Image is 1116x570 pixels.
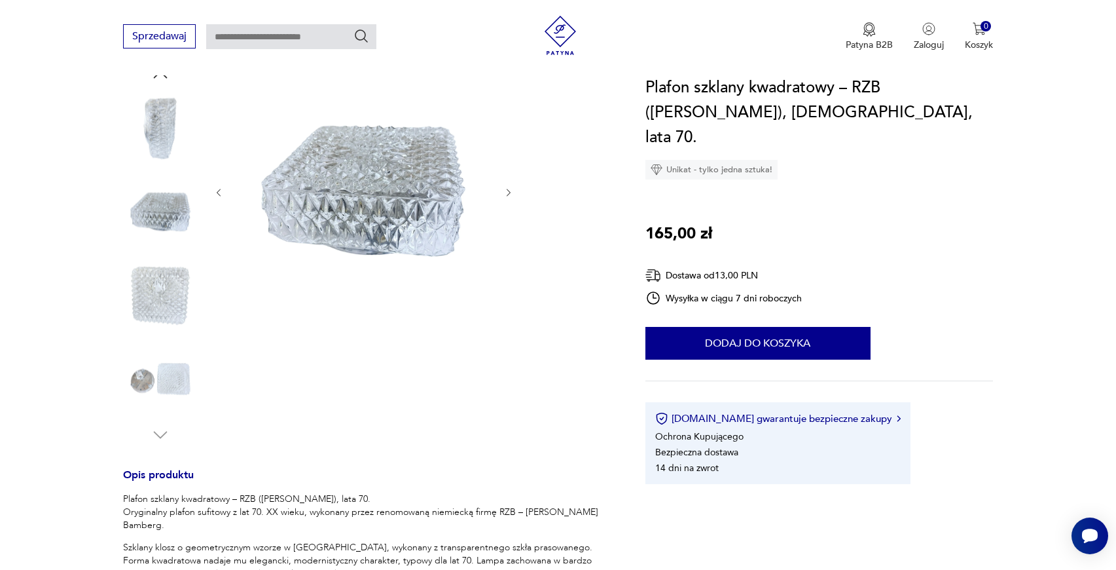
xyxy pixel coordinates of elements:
p: Plafon szklany kwadratowy – RZB ([PERSON_NAME]), lata 70. Oryginalny plafon sufitowy z lat 70. XX... [123,493,614,532]
p: Zaloguj [914,39,944,51]
img: Ikona diamentu [651,164,662,176]
li: 14 dni na zwrot [655,462,719,474]
button: 0Koszyk [965,22,993,51]
li: Bezpieczna dostawa [655,446,738,459]
button: Zaloguj [914,22,944,51]
img: Ikona koszyka [973,22,986,35]
h3: Opis produktu [123,471,614,493]
img: Zdjęcie produktu Plafon szklany kwadratowy – RZB (Rudolf Zimmermann Bamberg), Niemcy, lata 70. [123,175,198,250]
img: Zdjęcie produktu Plafon szklany kwadratowy – RZB (Rudolf Zimmermann Bamberg), Niemcy, lata 70. [123,258,198,333]
div: Wysyłka w ciągu 7 dni roboczych [645,290,802,306]
img: Zdjęcie produktu Plafon szklany kwadratowy – RZB (Rudolf Zimmermann Bamberg), Niemcy, lata 70. [123,91,198,166]
img: Ikona certyfikatu [655,412,668,425]
img: Zdjęcie produktu Plafon szklany kwadratowy – RZB (Rudolf Zimmermann Bamberg), Niemcy, lata 70. [237,65,490,318]
button: [DOMAIN_NAME] gwarantuje bezpieczne zakupy [655,412,901,425]
li: Ochrona Kupującego [655,430,744,443]
div: Dostawa od 13,00 PLN [645,267,802,284]
img: Ikona strzałki w prawo [897,415,901,422]
p: 165,00 zł [645,221,712,246]
button: Sprzedawaj [123,24,196,48]
div: Unikat - tylko jedna sztuka! [645,160,778,180]
a: Ikona medaluPatyna B2B [846,22,893,51]
button: Patyna B2B [846,22,893,51]
iframe: Smartsupp widget button [1071,518,1108,554]
h1: Plafon szklany kwadratowy – RZB ([PERSON_NAME]), [DEMOGRAPHIC_DATA], lata 70. [645,75,994,150]
img: Ikonka użytkownika [922,22,935,35]
p: Patyna B2B [846,39,893,51]
p: Koszyk [965,39,993,51]
img: Ikona dostawy [645,267,661,284]
button: Dodaj do koszyka [645,327,871,360]
img: Ikona medalu [863,22,876,37]
div: 0 [981,21,992,32]
img: Zdjęcie produktu Plafon szklany kwadratowy – RZB (Rudolf Zimmermann Bamberg), Niemcy, lata 70. [123,342,198,417]
a: Sprzedawaj [123,33,196,42]
button: Szukaj [353,28,369,44]
img: Patyna - sklep z meblami i dekoracjami vintage [541,16,580,55]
